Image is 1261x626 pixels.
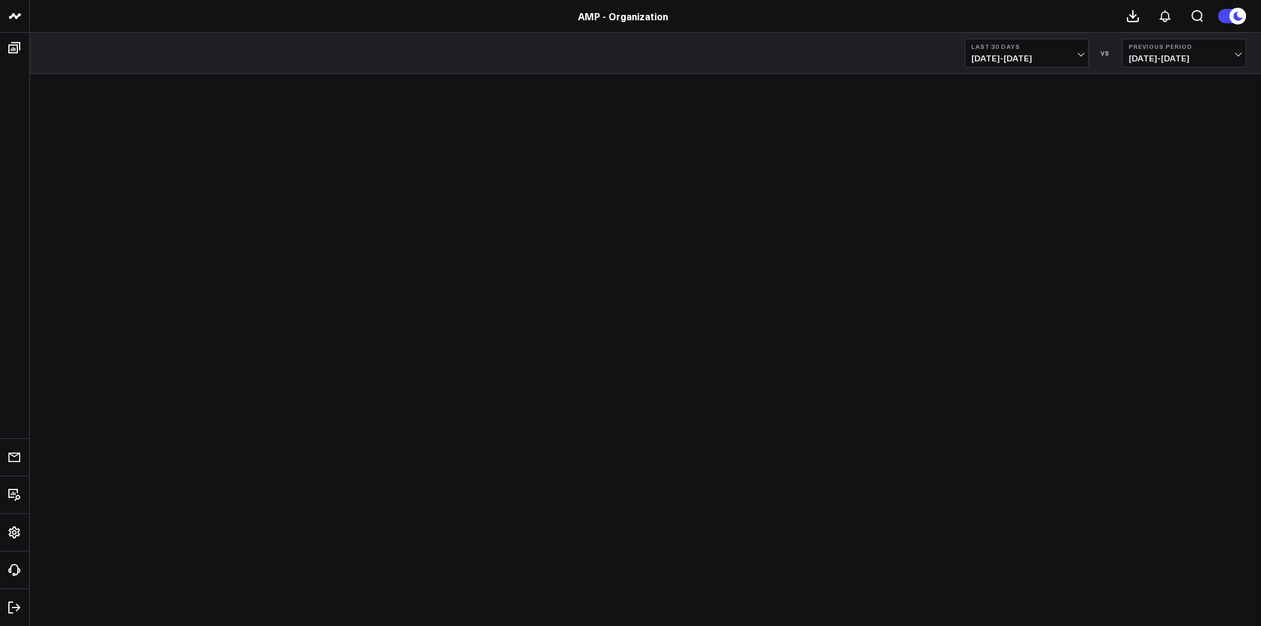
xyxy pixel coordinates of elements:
[1129,54,1240,63] span: [DATE] - [DATE]
[1095,49,1116,57] div: VS
[1122,39,1246,67] button: Previous Period[DATE]-[DATE]
[965,39,1089,67] button: Last 30 Days[DATE]-[DATE]
[578,10,668,23] a: AMP - Organization
[971,43,1082,50] b: Last 30 Days
[971,54,1082,63] span: [DATE] - [DATE]
[1129,43,1240,50] b: Previous Period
